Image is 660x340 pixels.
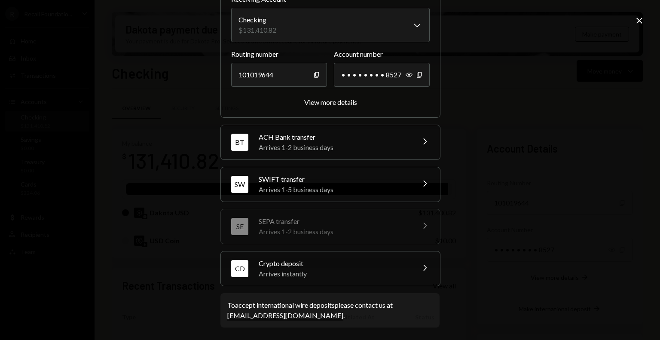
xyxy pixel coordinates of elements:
div: Arrives 1-2 business days [259,142,409,153]
button: SESEPA transferArrives 1-2 business days [221,209,440,244]
button: BTACH Bank transferArrives 1-2 business days [221,125,440,159]
div: SEPA transfer [259,216,409,227]
div: CD [231,260,248,277]
button: Receiving Account [231,8,430,42]
div: 101019644 [231,63,327,87]
div: Crypto deposit [259,258,409,269]
div: To accept international wire deposits please contact us at . [227,300,433,321]
div: ACH Bank transfer [259,132,409,142]
div: BT [231,134,248,151]
div: SW [231,176,248,193]
label: Routing number [231,49,327,59]
div: Arrives 1-2 business days [259,227,409,237]
div: View more details [304,98,357,106]
label: Account number [334,49,430,59]
button: CDCrypto depositArrives instantly [221,251,440,286]
div: SE [231,218,248,235]
button: SWSWIFT transferArrives 1-5 business days [221,167,440,202]
div: • • • • • • • • 8527 [334,63,430,87]
div: SWIFT transfer [259,174,409,184]
button: View more details [304,98,357,107]
div: Arrives instantly [259,269,409,279]
a: [EMAIL_ADDRESS][DOMAIN_NAME] [227,311,343,320]
div: Arrives 1-5 business days [259,184,409,195]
